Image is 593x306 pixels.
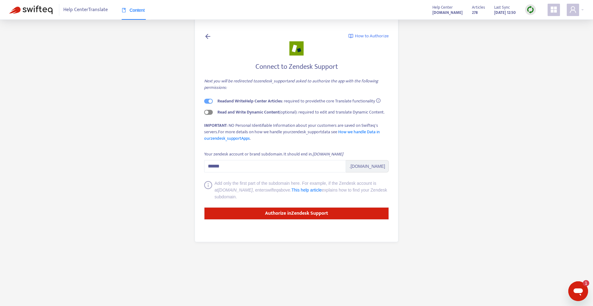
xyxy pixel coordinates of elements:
strong: Authorize in Zendesk Support [265,209,328,217]
span: book [122,8,126,12]
span: : required to provide the core Translate functionality [217,97,375,105]
strong: Read and Write Help Center Articles [217,97,282,105]
i: swifteq [265,188,279,192]
span: How to Authorize [355,33,389,40]
span: info-circle [376,98,381,103]
span: Help Center [432,4,453,11]
img: sync.dc5367851b00ba804db3.png [527,6,534,14]
i: [DOMAIN_NAME] [218,188,253,192]
span: Articles [472,4,485,11]
strong: [DATE] 12:50 [494,9,516,16]
img: zendesk_support.png [289,41,304,56]
iframe: Number of unread messages [577,280,589,286]
span: Last Sync [494,4,510,11]
iframe: Button to launch messaging window, 1 unread message [568,281,588,301]
span: (optional): required to edit and translate Dynamic Content. [217,109,385,116]
span: appstore [550,6,557,13]
span: For more details on how we handle your zendesk_support data see . [204,128,380,142]
img: image-link [348,34,353,39]
a: How to Authorize [348,33,389,40]
i: Next you will be redirected to zendesk_support and asked to authorize the app with the following ... [204,77,378,91]
span: Help Center Translate [63,4,108,16]
button: Authorize inZendesk Support [204,207,389,220]
span: user [569,6,577,13]
img: Swifteq [9,6,53,14]
h4: Connect to Zendesk Support [204,63,389,71]
div: Your zendesk account or brand subdomain. It should end in [204,151,343,158]
div: Add only the first part of the subdomain here. For example, if the Zendesk account is at , enter ... [215,180,389,200]
strong: Read and Write Dynamic Content [217,109,279,116]
i: .[DOMAIN_NAME] [312,151,343,158]
a: [DOMAIN_NAME] [432,9,463,16]
strong: IMPORTANT [204,122,227,129]
span: Content [122,8,145,13]
span: info-circle [204,181,212,200]
span: .[DOMAIN_NAME] [346,160,389,172]
a: How we handle Data in ourzendesk_supportApps [204,128,380,142]
a: This help article [292,188,322,192]
div: : NO Personal Identifiable Information about your customers are saved on Swifteq's servers. [204,122,389,142]
strong: 278 [472,9,478,16]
